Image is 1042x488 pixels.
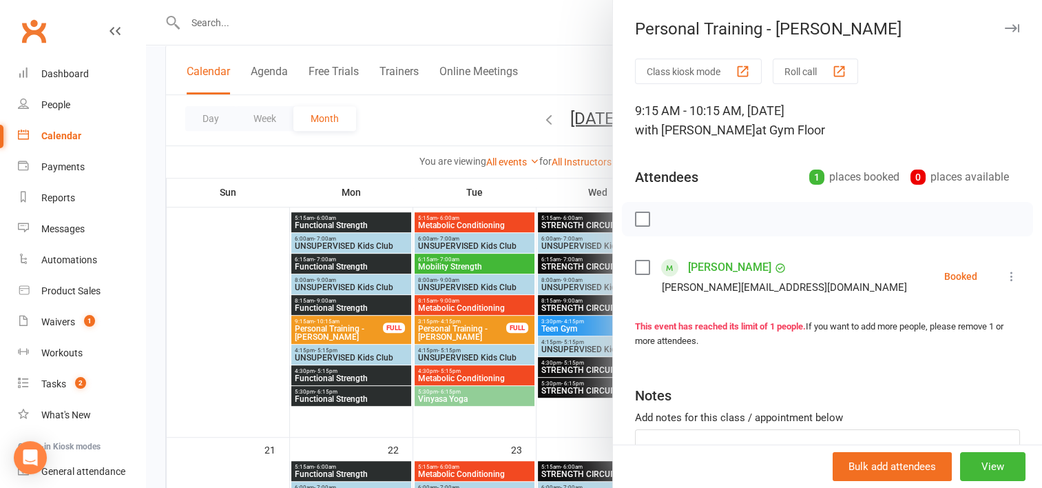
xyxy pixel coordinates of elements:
[41,347,83,358] div: Workouts
[41,285,101,296] div: Product Sales
[14,441,47,474] div: Open Intercom Messenger
[41,466,125,477] div: General attendance
[41,130,81,141] div: Calendar
[688,256,771,278] a: [PERSON_NAME]
[910,170,926,185] div: 0
[84,315,95,327] span: 1
[635,101,1020,140] div: 9:15 AM - 10:15 AM, [DATE]
[809,170,824,185] div: 1
[18,152,145,183] a: Payments
[635,123,756,137] span: with [PERSON_NAME]
[944,272,977,281] div: Booked
[41,254,97,265] div: Automations
[18,121,145,152] a: Calendar
[18,183,145,214] a: Reports
[635,409,1020,426] div: Add notes for this class / appointment below
[41,161,85,172] div: Payments
[635,386,671,405] div: Notes
[18,245,145,276] a: Automations
[613,19,1042,39] div: Personal Training - [PERSON_NAME]
[41,316,75,327] div: Waivers
[41,378,66,389] div: Tasks
[773,59,858,84] button: Roll call
[41,409,91,420] div: What's New
[662,278,907,296] div: [PERSON_NAME][EMAIL_ADDRESS][DOMAIN_NAME]
[18,456,145,487] a: General attendance kiosk mode
[18,338,145,369] a: Workouts
[41,192,75,203] div: Reports
[960,452,1025,481] button: View
[18,369,145,400] a: Tasks 2
[18,276,145,307] a: Product Sales
[18,400,145,431] a: What's New
[18,59,145,90] a: Dashboard
[75,377,86,389] span: 2
[635,167,698,187] div: Attendees
[635,320,1020,349] div: If you want to add more people, please remove 1 or more attendees.
[18,214,145,245] a: Messages
[756,123,825,137] span: at Gym Floor
[18,90,145,121] a: People
[833,452,952,481] button: Bulk add attendees
[635,59,762,84] button: Class kiosk mode
[809,167,899,187] div: places booked
[41,223,85,234] div: Messages
[635,321,806,332] strong: This event has reached its limit of 1 people.
[910,167,1009,187] div: places available
[17,14,51,48] a: Clubworx
[18,307,145,338] a: Waivers 1
[41,99,70,110] div: People
[41,68,89,79] div: Dashboard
